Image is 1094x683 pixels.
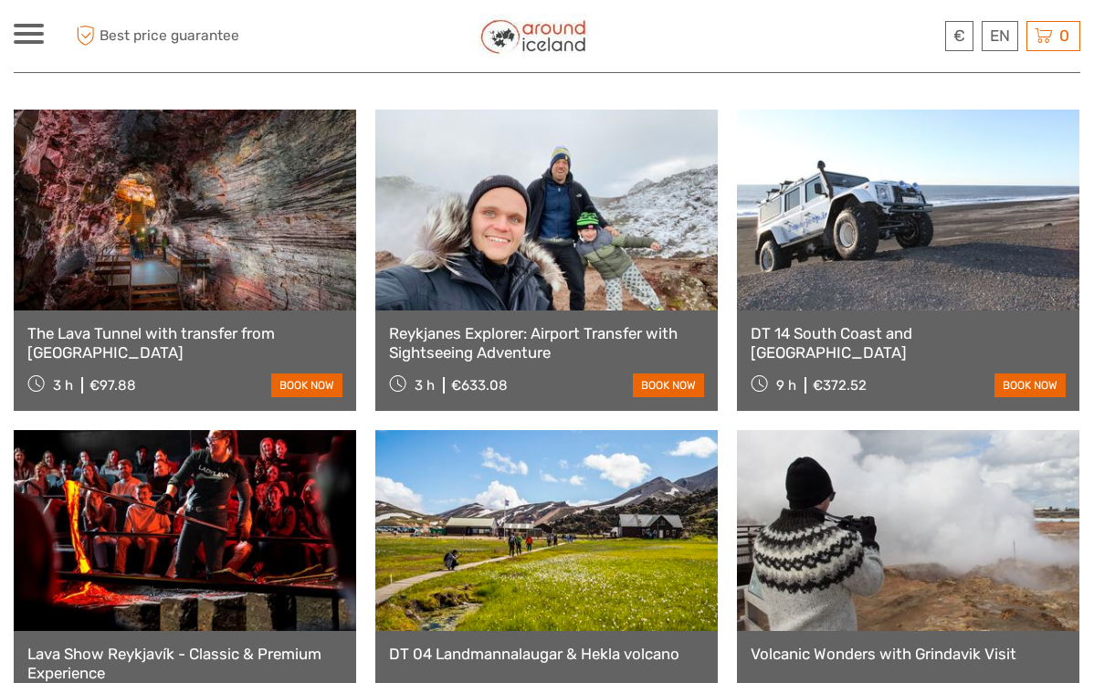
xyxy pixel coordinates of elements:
[633,373,704,397] a: book now
[451,377,508,394] div: €633.08
[982,21,1018,51] div: EN
[994,373,1066,397] a: book now
[27,645,342,682] a: Lava Show Reykjavík - Classic & Premium Experience
[1057,26,1072,45] span: 0
[71,21,280,51] span: Best price guarantee
[389,324,704,362] a: Reykjanes Explorer: Airport Transfer with Sightseeing Adventure
[271,373,342,397] a: book now
[813,377,867,394] div: €372.52
[415,377,435,394] span: 3 h
[27,324,342,362] a: The Lava Tunnel with transfer from [GEOGRAPHIC_DATA]
[89,377,136,394] div: €97.88
[776,377,796,394] span: 9 h
[751,324,1066,362] a: DT 14 South Coast and [GEOGRAPHIC_DATA]
[751,645,1066,663] a: Volcanic Wonders with Grindavik Visit
[389,645,704,663] a: DT 04 Landmannalaugar & Hekla volcano
[53,377,73,394] span: 3 h
[479,14,589,58] img: Around Iceland
[953,26,965,45] span: €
